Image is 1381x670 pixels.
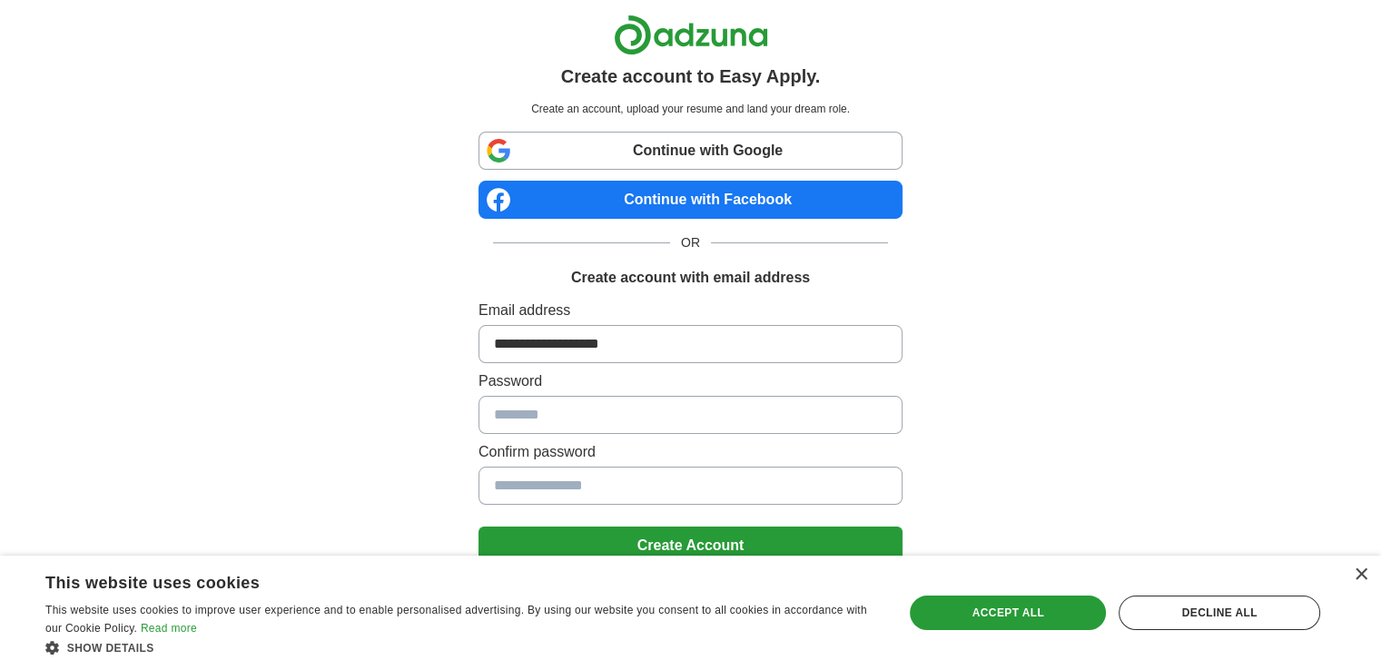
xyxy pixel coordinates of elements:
label: Email address [478,300,903,321]
div: Close [1354,568,1367,582]
div: This website uses cookies [45,567,833,594]
span: Show details [67,642,154,655]
a: Continue with Google [478,132,903,170]
a: Read more, opens a new window [141,622,197,635]
h1: Create account with email address [571,267,810,289]
label: Password [478,370,903,392]
img: Adzuna logo [614,15,768,55]
button: Create Account [478,527,903,565]
div: Show details [45,638,878,656]
a: Continue with Facebook [478,181,903,219]
span: OR [670,233,711,252]
div: Accept all [910,596,1106,630]
div: Decline all [1119,596,1320,630]
label: Confirm password [478,441,903,463]
p: Create an account, upload your resume and land your dream role. [482,101,899,117]
span: This website uses cookies to improve user experience and to enable personalised advertising. By u... [45,604,867,635]
h1: Create account to Easy Apply. [561,63,821,90]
